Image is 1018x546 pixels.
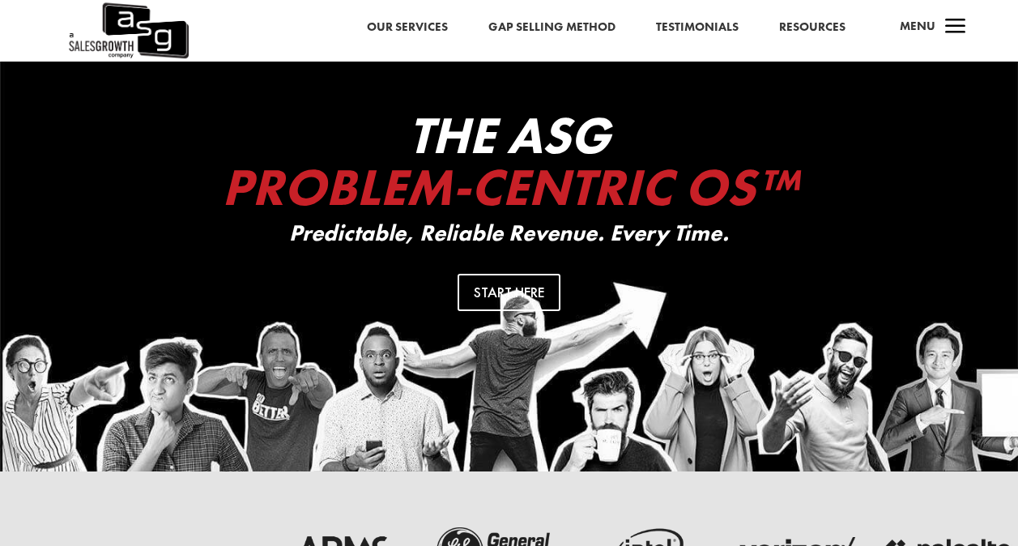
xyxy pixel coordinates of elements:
[939,11,972,44] span: a
[367,17,448,38] a: Our Services
[185,109,833,221] h2: The ASG
[656,17,739,38] a: Testimonials
[222,154,797,220] span: Problem-Centric OS™
[779,17,845,38] a: Resources
[900,18,935,34] span: Menu
[185,221,833,246] p: Predictable, Reliable Revenue. Every Time.
[458,274,560,310] a: Start Here
[488,17,615,38] a: Gap Selling Method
